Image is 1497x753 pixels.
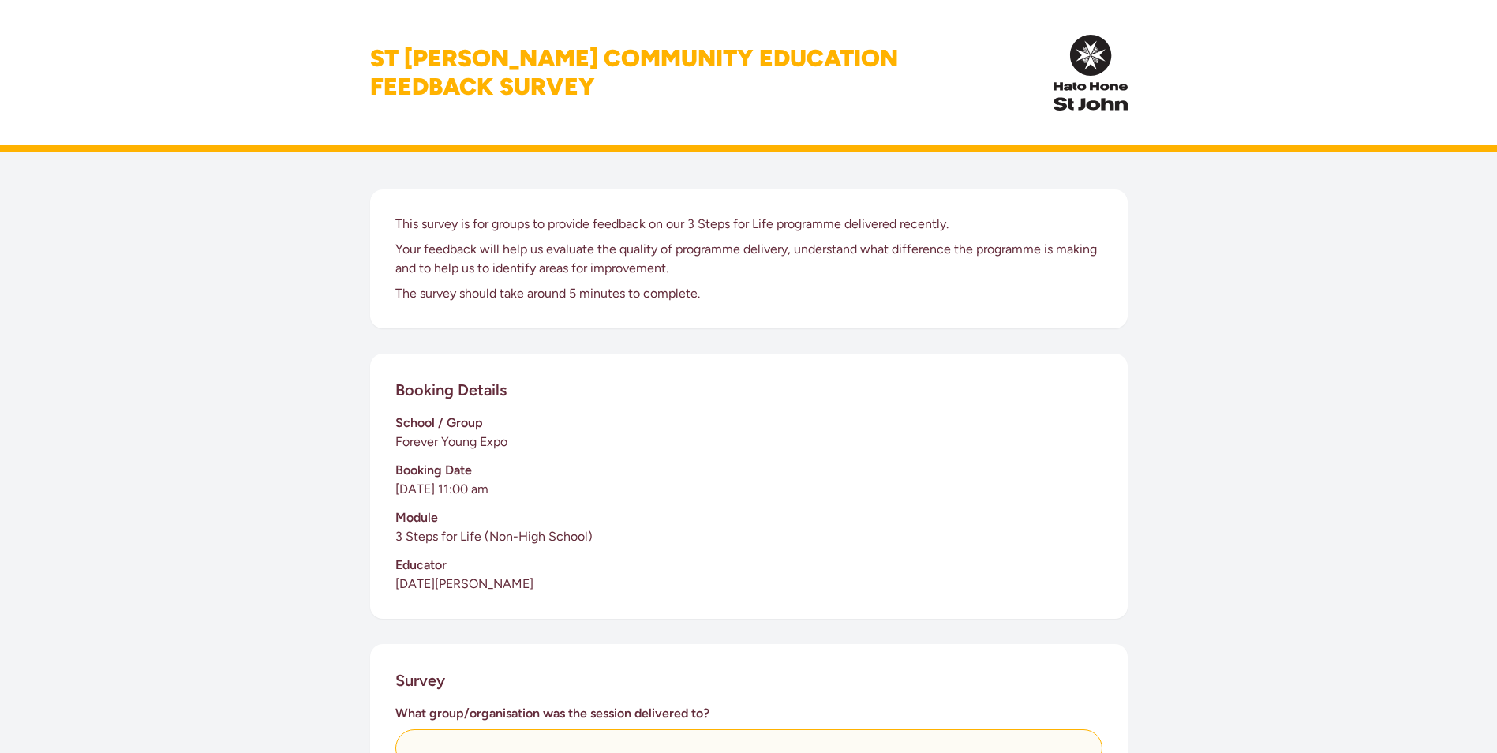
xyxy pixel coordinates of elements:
h3: School / Group [395,414,1102,433]
p: The survey should take around 5 minutes to complete. [395,284,1102,303]
p: Forever Young Expo [395,433,1102,451]
h3: Educator [395,556,1102,575]
p: [DATE][PERSON_NAME] [395,575,1102,594]
p: 3 Steps for Life (Non-High School) [395,527,1102,546]
p: This survey is for groups to provide feedback on our 3 Steps for Life programme delivered recently. [395,215,1102,234]
p: Your feedback will help us evaluate the quality of programme delivery, understand what difference... [395,240,1102,278]
p: [DATE] 11:00 am [395,480,1102,499]
h3: What group/organisation was the session delivered to? [395,704,1102,723]
h3: Booking Date [395,461,1102,480]
h1: St [PERSON_NAME] Community Education Feedback Survey [370,44,898,101]
h2: Survey [395,669,445,691]
h3: Module [395,508,1102,527]
img: InPulse [1054,35,1127,111]
h2: Booking Details [395,379,507,401]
